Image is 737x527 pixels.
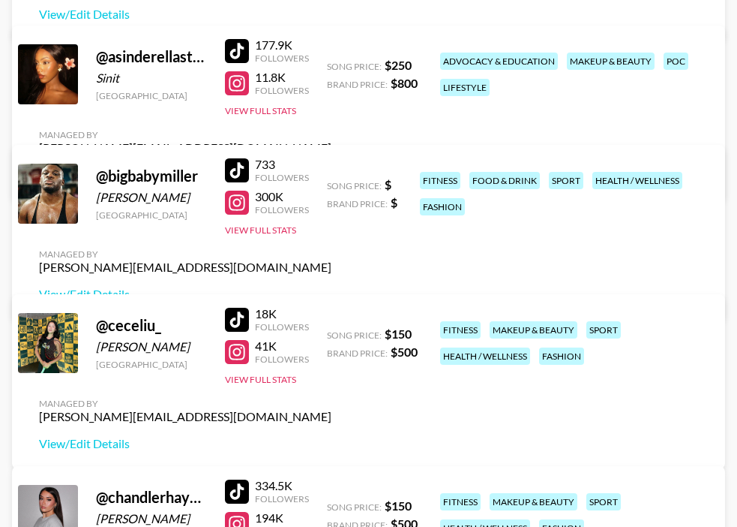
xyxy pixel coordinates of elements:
[391,76,418,90] strong: $ 800
[255,157,309,172] div: 733
[549,172,583,189] div: sport
[39,260,331,275] div: [PERSON_NAME][EMAIL_ADDRESS][DOMAIN_NAME]
[96,488,207,507] div: @ chandlerhayden
[385,58,412,72] strong: $ 250
[385,177,391,191] strong: $
[490,493,577,510] div: makeup & beauty
[255,306,309,321] div: 18K
[96,47,207,66] div: @ asinderellastory
[567,53,655,70] div: makeup & beauty
[327,198,388,209] span: Brand Price:
[255,204,309,215] div: Followers
[96,190,207,205] div: [PERSON_NAME]
[586,321,621,339] div: sport
[39,436,331,451] a: View/Edit Details
[255,354,309,365] div: Followers
[440,79,490,96] div: lifestyle
[327,79,388,90] span: Brand Price:
[420,198,465,215] div: fashion
[225,224,296,236] button: View Full Stats
[255,38,309,53] div: 177.9K
[255,321,309,333] div: Followers
[255,85,309,96] div: Followers
[420,172,460,189] div: fitness
[385,498,412,513] strong: $ 150
[255,493,309,504] div: Followers
[255,189,309,204] div: 300K
[440,53,558,70] div: advocacy & education
[96,316,207,335] div: @ ceceliu_
[469,172,540,189] div: food & drink
[391,195,397,209] strong: $
[39,7,331,22] a: View/Edit Details
[225,374,296,385] button: View Full Stats
[327,348,388,359] span: Brand Price:
[39,287,331,302] a: View/Edit Details
[39,398,331,409] div: Managed By
[385,327,412,341] strong: $ 150
[96,71,207,86] div: Sinit
[96,511,207,526] div: [PERSON_NAME]
[39,248,331,260] div: Managed By
[440,321,481,339] div: fitness
[440,348,530,365] div: health / wellness
[327,501,382,513] span: Song Price:
[96,167,207,185] div: @ bigbabymiller
[586,493,621,510] div: sport
[39,129,331,140] div: Managed By
[39,409,331,424] div: [PERSON_NAME][EMAIL_ADDRESS][DOMAIN_NAME]
[490,321,577,339] div: makeup & beauty
[255,53,309,64] div: Followers
[255,339,309,354] div: 41K
[327,330,382,341] span: Song Price:
[255,172,309,183] div: Followers
[225,105,296,116] button: View Full Stats
[96,339,207,354] div: [PERSON_NAME]
[96,90,207,101] div: [GEOGRAPHIC_DATA]
[440,493,481,510] div: fitness
[255,478,309,493] div: 334.5K
[96,359,207,370] div: [GEOGRAPHIC_DATA]
[327,180,382,191] span: Song Price:
[96,209,207,221] div: [GEOGRAPHIC_DATA]
[255,510,309,525] div: 194K
[664,53,688,70] div: poc
[391,345,418,359] strong: $ 500
[39,140,331,155] div: [PERSON_NAME][EMAIL_ADDRESS][DOMAIN_NAME]
[592,172,682,189] div: health / wellness
[255,70,309,85] div: 11.8K
[539,348,584,365] div: fashion
[327,61,382,72] span: Song Price:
